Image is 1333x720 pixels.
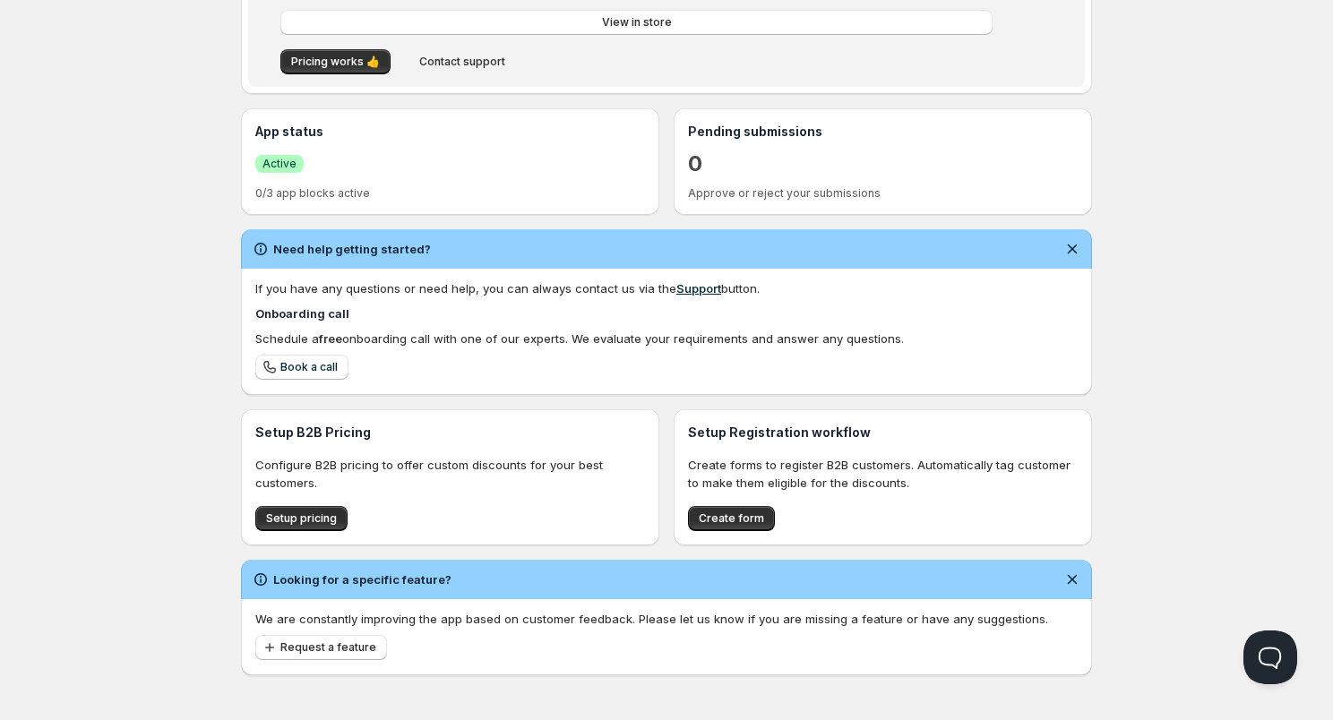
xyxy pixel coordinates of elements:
button: Request a feature [255,635,387,660]
span: Active [262,157,297,171]
p: Configure B2B pricing to offer custom discounts for your best customers. [255,456,645,492]
span: Create form [699,511,764,526]
p: 0/3 app blocks active [255,186,645,201]
a: Support [676,281,721,296]
span: Book a call [280,360,338,374]
button: Dismiss notification [1060,236,1085,261]
p: We are constantly improving the app based on customer feedback. Please let us know if you are mis... [255,610,1078,628]
span: Setup pricing [266,511,337,526]
span: Pricing works 👍 [291,55,380,69]
h3: Pending submissions [688,123,1078,141]
button: Contact support [408,49,516,74]
span: Request a feature [280,640,376,655]
h3: App status [255,123,645,141]
h2: Looking for a specific feature? [273,570,451,588]
button: Pricing works 👍 [280,49,391,74]
h4: Onboarding call [255,304,1078,322]
b: free [319,331,342,346]
a: 0 [688,150,702,178]
div: Schedule a onboarding call with one of our experts. We evaluate your requirements and answer any ... [255,330,1078,347]
div: If you have any questions or need help, you can always contact us via the button. [255,279,1078,297]
span: View in store [602,15,672,30]
button: Create form [688,506,775,531]
p: Approve or reject your submissions [688,186,1078,201]
span: Contact support [419,55,505,69]
a: SuccessActive [255,154,304,173]
a: Book a call [255,355,348,380]
button: Dismiss notification [1060,567,1085,592]
p: Create forms to register B2B customers. Automatically tag customer to make them eligible for the ... [688,456,1078,492]
button: Setup pricing [255,506,348,531]
iframe: Help Scout Beacon - Open [1243,630,1297,684]
h3: Setup B2B Pricing [255,424,645,441]
h2: Need help getting started? [273,240,431,258]
a: View in store [280,10,993,35]
h3: Setup Registration workflow [688,424,1078,441]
